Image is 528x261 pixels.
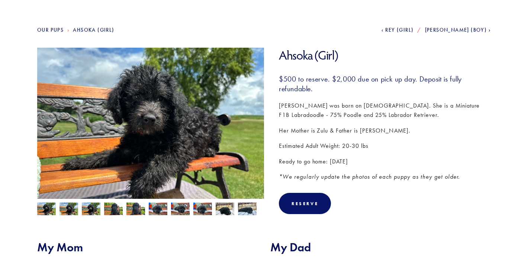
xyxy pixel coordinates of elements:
img: Ahsoka 3.jpg [149,202,167,216]
div: Reserve [279,193,331,214]
img: Ahsoka 9.jpg [82,203,100,217]
h1: Ahsoka (Girl) [279,48,491,63]
p: [PERSON_NAME] was born on [DEMOGRAPHIC_DATA]. She is a Miniature F1B Labradoodle - 75% Poodle and... [279,101,491,120]
img: Ahsoka 6.jpg [126,203,145,217]
h2: My Mom [37,240,258,254]
img: Ahsoka 7.jpg [104,203,123,217]
span: Rey (Girl) [385,27,413,33]
a: [PERSON_NAME] (Boy) [425,27,491,33]
img: Ahsoka 5.jpg [193,202,212,216]
a: Rey (Girl) [381,27,414,33]
img: Ahsoka 8.jpg [37,203,56,217]
p: Ready to go home: [DATE] [279,157,491,166]
img: Ahsoka 8.jpg [37,48,264,218]
div: Reserve [292,201,318,206]
a: Ahsoka (Girl) [73,27,114,33]
img: Ahsoka 4.jpg [171,202,190,216]
h3: $500 to reserve. $2,000 due on pick up day. Deposit is fully refundable. [279,74,491,93]
img: Ahsoka 10.jpg [59,203,78,217]
p: Estimated Adult Weight: 20-30 lbs [279,141,491,151]
a: Our Pups [37,27,64,33]
img: Ahsoka 2.jpg [238,202,257,216]
h2: My Dad [270,240,491,254]
img: Ahsoka 1.jpg [216,202,234,216]
span: [PERSON_NAME] (Boy) [425,27,487,33]
p: Her Mother is Zulu & Father is [PERSON_NAME]. [279,126,491,136]
em: *We regularly update the photos of each puppy as they get older. [279,173,460,180]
